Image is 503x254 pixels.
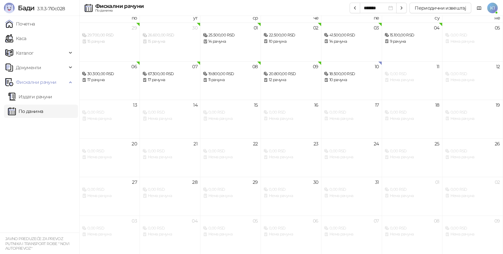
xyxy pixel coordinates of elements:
th: по [79,12,140,23]
a: Каса [5,32,26,45]
div: Нема рачуна [445,231,500,237]
td: 2025-10-29 [200,177,261,216]
div: 20 [132,141,137,146]
td: 2025-10-25 [382,138,442,177]
div: 20.800,00 RSD [264,71,318,77]
img: Logo [4,3,15,13]
div: 19 [496,103,500,107]
div: Нема рачуна [445,116,500,122]
td: 2025-10-22 [200,138,261,177]
div: 0,00 RSD [324,148,379,154]
div: 22 [253,141,258,146]
div: 06 [313,219,318,223]
td: 2025-10-30 [261,177,321,216]
div: Нема рачуна [143,154,197,160]
td: 2025-10-17 [321,100,382,138]
div: 0,00 RSD [445,186,500,193]
div: 21 [193,141,197,146]
div: 07 [374,219,379,223]
div: Нема рачуна [264,231,318,237]
td: 2025-10-21 [140,138,200,177]
div: 02 [495,180,500,184]
div: Фискални рачуни [95,4,144,9]
td: 2025-10-04 [382,23,442,61]
div: 0,00 RSD [264,225,318,231]
td: 2025-10-15 [200,100,261,138]
div: Нема рачуна [264,154,318,160]
a: По данима [8,105,43,118]
td: 2025-10-12 [442,61,503,100]
div: 09 [313,64,318,69]
a: Почетна [5,17,35,30]
td: 2025-10-03 [321,23,382,61]
div: 0,00 RSD [82,186,137,193]
td: 2025-10-24 [321,138,382,177]
td: 2025-11-01 [382,177,442,216]
div: 0,00 RSD [82,225,137,231]
td: 2025-10-08 [200,61,261,100]
div: 0,00 RSD [143,148,197,154]
td: 2025-10-02 [261,23,321,61]
div: 18 [435,103,440,107]
div: Нема рачуна [324,193,379,199]
td: 2025-10-13 [79,100,140,138]
div: 03 [132,219,137,223]
a: Издати рачуни [8,90,52,103]
td: 2025-10-27 [79,177,140,216]
div: 0,00 RSD [324,225,379,231]
div: 0,00 RSD [203,109,258,116]
div: 26.600,00 RSD [143,32,197,38]
th: пе [321,12,382,23]
td: 2025-10-01 [200,23,261,61]
div: 01 [254,25,258,30]
div: 01 [435,180,440,184]
div: 02 [313,25,318,30]
div: 0,00 RSD [264,148,318,154]
div: 67.300,00 RSD [143,71,197,77]
div: 30 [313,180,318,184]
div: 23 [314,141,318,146]
div: 0,00 RSD [445,32,500,38]
div: 10 рачуна [324,77,379,83]
th: су [382,12,442,23]
div: 0,00 RSD [203,225,258,231]
td: 2025-10-11 [382,61,442,100]
div: Нема рачуна [324,154,379,160]
div: 0,00 RSD [82,109,137,116]
div: 0,00 RSD [445,225,500,231]
div: 15 рачуна [143,38,197,45]
div: Нема рачуна [264,193,318,199]
div: 28 [192,180,197,184]
div: 0,00 RSD [324,109,379,116]
div: 0,00 RSD [264,109,318,116]
div: 25 [435,141,440,146]
div: Нема рачуна [143,231,197,237]
div: 0,00 RSD [385,186,440,193]
span: Бади [18,4,34,12]
div: 14 рачуна [324,38,379,45]
div: Нема рачуна [82,116,137,122]
div: Нема рачуна [82,193,137,199]
div: 07 [192,64,197,69]
td: 2025-10-10 [321,61,382,100]
div: 11 [437,64,440,69]
div: 17 рачуна [143,77,197,83]
div: Нема рачуна [385,116,440,122]
div: Нема рачуна [324,116,379,122]
div: Нема рачуна [445,154,500,160]
div: 0,00 RSD [203,186,258,193]
div: 17 [375,103,379,107]
div: 29 [253,180,258,184]
div: 14 рачуна [203,38,258,45]
div: Нема рачуна [82,231,137,237]
div: 0,00 RSD [385,71,440,77]
div: 15.100,00 RSD [385,32,440,38]
div: 15 [254,103,258,107]
div: 41.500,00 RSD [324,32,379,38]
div: 22.500,00 RSD [264,32,318,38]
div: 0,00 RSD [445,109,500,116]
div: 11 рачуна [203,77,258,83]
div: 0,00 RSD [445,71,500,77]
span: Каталог [16,46,34,60]
th: ут [140,12,200,23]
